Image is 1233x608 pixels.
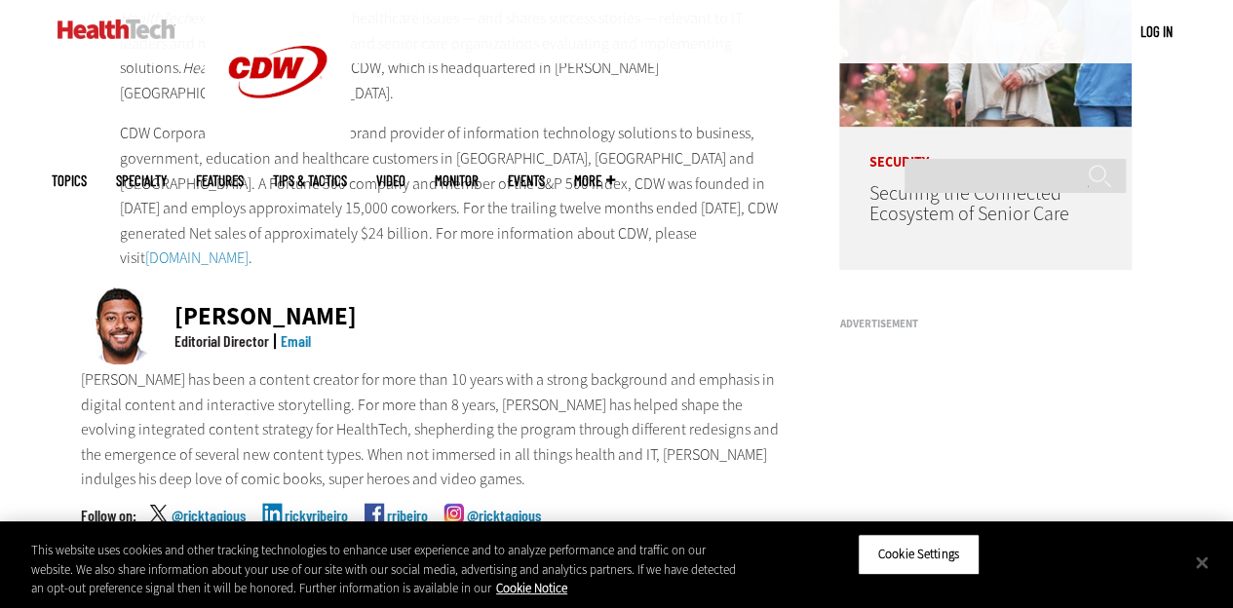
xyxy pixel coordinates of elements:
[387,508,428,556] a: rribeiro
[858,534,980,575] button: Cookie Settings
[58,19,175,39] img: Home
[839,337,1132,581] iframe: advertisement
[145,247,249,268] a: [DOMAIN_NAME]
[174,333,269,349] div: Editorial Director
[172,508,246,556] a: @ricktagious
[281,331,311,350] a: Email
[116,173,167,188] span: Specialty
[496,580,567,596] a: More information about your privacy
[196,173,244,188] a: Features
[1140,22,1173,40] a: Log in
[839,319,1132,329] h3: Advertisement
[81,286,159,364] img: Ricky Ribeiro
[52,173,87,188] span: Topics
[273,173,347,188] a: Tips & Tactics
[574,173,615,188] span: More
[31,541,740,598] div: This website uses cookies and other tracking technologies to enhance user experience and to analy...
[174,304,357,328] div: [PERSON_NAME]
[1140,21,1173,42] div: User menu
[508,173,545,188] a: Events
[81,367,789,492] p: [PERSON_NAME] has been a content creator for more than 10 years with a strong background and emph...
[285,508,348,556] a: rickyribeiro
[868,180,1068,227] a: Securing the Connected Ecosystem of Senior Care
[467,508,541,556] a: @ricktagious
[205,129,351,149] a: CDW
[435,173,479,188] a: MonITor
[1180,541,1223,584] button: Close
[376,173,405,188] a: Video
